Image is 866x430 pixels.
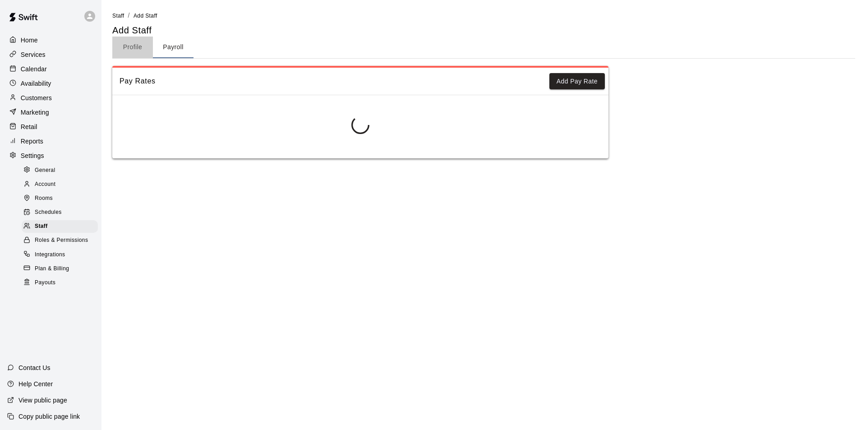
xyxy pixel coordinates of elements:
div: Plan & Billing [22,263,98,275]
div: Payouts [22,277,98,289]
div: Integrations [22,249,98,261]
a: Marketing [7,106,94,119]
div: Roles & Permissions [22,234,98,247]
a: Integrations [22,248,101,262]
p: Retail [21,122,37,131]
button: Payroll [153,37,193,58]
a: Rooms [22,192,101,206]
a: Staff [22,220,101,234]
p: Help Center [18,379,53,388]
p: Settings [21,151,44,160]
h5: Add Staff [112,24,152,37]
span: Schedules [35,208,62,217]
p: Copy public page link [18,412,80,421]
div: Staff [22,220,98,233]
span: Staff [35,222,48,231]
span: Integrations [35,250,65,259]
p: Reports [21,137,43,146]
p: Home [21,36,38,45]
a: General [22,163,101,177]
div: staff form tabs [112,37,855,58]
p: Customers [21,93,52,102]
span: Payouts [35,278,55,287]
a: Staff [112,12,124,19]
a: Availability [7,77,94,90]
span: Account [35,180,55,189]
button: Profile [112,37,153,58]
span: Pay Rates [120,75,549,87]
a: Payouts [22,276,101,290]
p: Contact Us [18,363,51,372]
p: Calendar [21,65,47,74]
a: Retail [7,120,94,134]
div: Account [22,178,98,191]
p: Services [21,50,46,59]
a: Calendar [7,62,94,76]
span: Add Staff [134,13,157,19]
div: Rooms [22,192,98,205]
a: Settings [7,149,94,162]
p: View public page [18,396,67,405]
span: Rooms [35,194,53,203]
p: Marketing [21,108,49,117]
a: Customers [7,91,94,105]
span: Plan & Billing [35,264,69,273]
span: General [35,166,55,175]
li: / [128,11,129,20]
button: Add Pay Rate [549,73,605,90]
span: Roles & Permissions [35,236,88,245]
a: Services [7,48,94,61]
nav: breadcrumb [112,11,855,21]
div: General [22,164,98,177]
a: Home [7,33,94,47]
div: Schedules [22,206,98,219]
a: Reports [7,134,94,148]
a: Plan & Billing [22,262,101,276]
a: Schedules [22,206,101,220]
p: Availability [21,79,51,88]
a: Account [22,177,101,191]
a: Roles & Permissions [22,234,101,248]
span: Staff [112,13,124,19]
